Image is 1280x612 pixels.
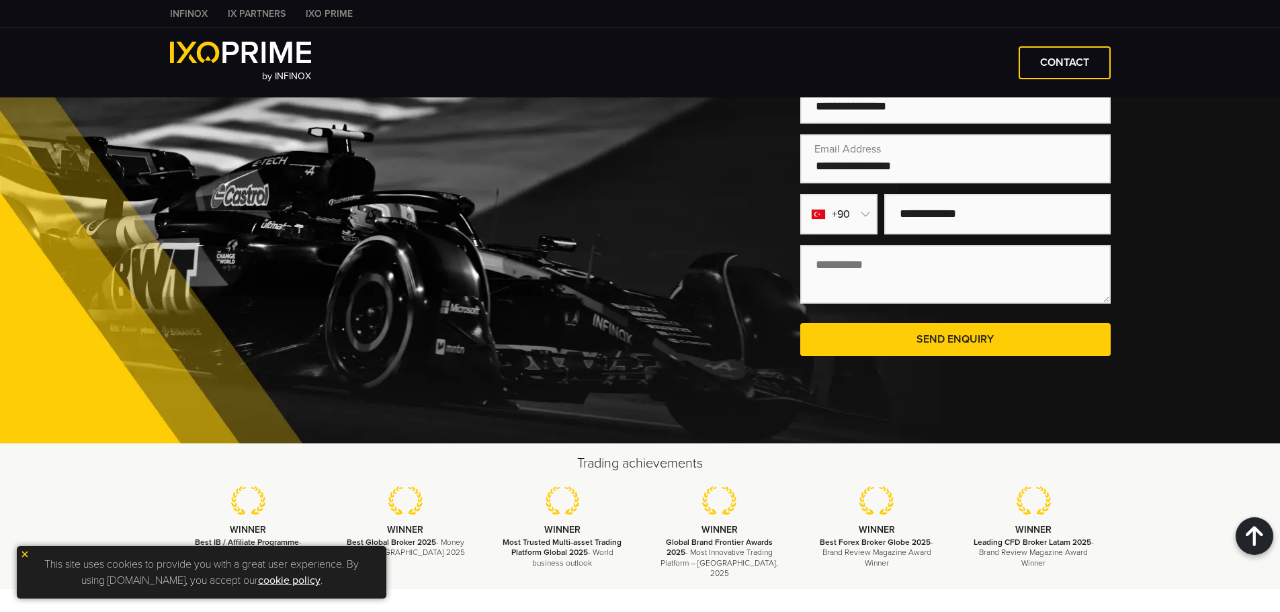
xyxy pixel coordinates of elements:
a: cookie policy [258,574,321,587]
span: +90 [832,206,850,222]
p: - Most Innovative Trading Platform – [GEOGRAPHIC_DATA], 2025 [658,537,781,578]
span: by INFINOX [262,71,311,82]
p: - Brand Review Magazine Award Winner [815,537,939,568]
a: INFINOX [160,7,218,21]
strong: WINNER [387,524,423,535]
strong: Best Forex Broker Globe 2025 [820,537,931,547]
p: - Money Expo [GEOGRAPHIC_DATA] 2025 [187,537,310,568]
strong: Global Brand Frontier Awards 2025 [666,537,773,557]
strong: Best Global Broker 2025 [347,537,436,547]
strong: Best IB / Affiliate Programme [195,537,299,547]
strong: WINNER [701,524,738,535]
strong: Most Trusted Multi-asset Trading Platform Global 2025 [503,537,622,557]
a: by INFINOX [170,42,312,84]
a: CONTACT [1019,46,1111,79]
strong: WINNER [544,524,581,535]
a: SEND ENQUIRY [800,323,1111,356]
strong: WINNER [230,524,266,535]
a: IXO PRIME [296,7,363,21]
strong: Leading CFD Broker Latam 2025 [974,537,1091,547]
p: - Brand Review Magazine Award Winner [972,537,1095,568]
p: - Money Expo [GEOGRAPHIC_DATA] 2025 [343,537,467,558]
p: This site uses cookies to provide you with a great user experience. By using [DOMAIN_NAME], you a... [24,553,380,592]
strong: WINNER [1015,524,1052,535]
h2: Trading achievements [170,454,1111,473]
img: yellow close icon [20,550,30,559]
a: IX PARTNERS [218,7,296,21]
strong: WINNER [859,524,895,535]
p: - World business outlook [501,537,624,568]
